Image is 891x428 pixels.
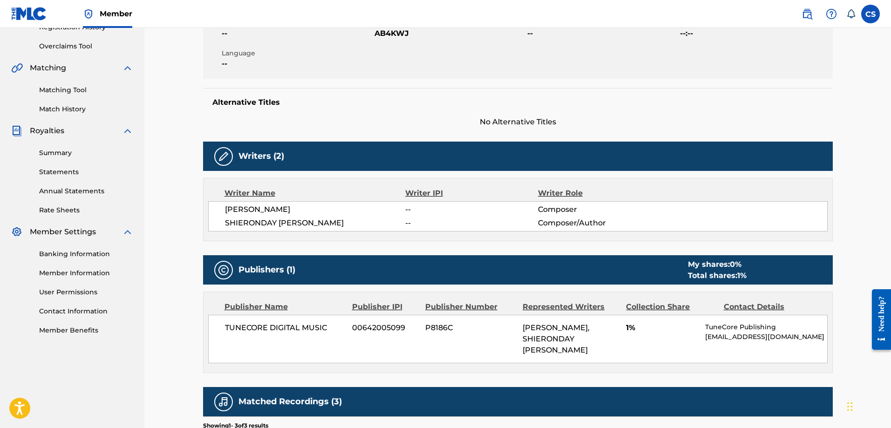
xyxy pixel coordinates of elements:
a: Summary [39,148,133,158]
div: Drag [847,393,853,421]
div: Publisher Name [224,301,345,313]
span: -- [222,28,372,39]
div: Notifications [846,9,856,19]
span: --:-- [680,28,830,39]
span: -- [222,58,372,69]
div: Writer Name [224,188,406,199]
span: TUNECORE DIGITAL MUSIC [225,322,346,333]
h5: Matched Recordings (3) [238,396,342,407]
div: Collection Share [626,301,716,313]
span: [PERSON_NAME], SHIERONDAY [PERSON_NAME] [523,323,590,354]
span: -- [405,217,537,229]
span: Royalties [30,125,64,136]
p: TuneCore Publishing [705,322,827,332]
iframe: Chat Widget [844,383,891,428]
a: Overclaims Tool [39,41,133,51]
span: 1% [626,322,698,333]
a: Contact Information [39,306,133,316]
a: Banking Information [39,249,133,259]
div: My shares: [688,259,747,270]
h5: Publishers (1) [238,265,295,275]
span: Composer/Author [538,217,659,229]
img: Writers [218,151,229,162]
div: Publisher IPI [352,301,418,313]
span: 00642005099 [352,322,418,333]
span: [PERSON_NAME] [225,204,406,215]
span: Member Settings [30,226,96,238]
div: Publisher Number [425,301,516,313]
h5: Alternative Titles [212,98,823,107]
div: Writer Role [538,188,659,199]
span: Member [100,8,132,19]
div: Help [822,5,841,23]
img: MLC Logo [11,7,47,20]
img: Matched Recordings [218,396,229,408]
div: Writer IPI [405,188,538,199]
a: User Permissions [39,287,133,297]
span: Language [222,48,372,58]
span: 0 % [730,260,741,269]
img: Matching [11,62,23,74]
span: -- [527,28,678,39]
img: expand [122,226,133,238]
a: Matching Tool [39,85,133,95]
span: Composer [538,204,659,215]
span: 1 % [737,271,747,280]
span: Matching [30,62,66,74]
span: No Alternative Titles [203,116,833,128]
img: help [826,8,837,20]
img: expand [122,125,133,136]
img: Publishers [218,265,229,276]
a: Match History [39,104,133,114]
iframe: Resource Center [865,282,891,357]
a: Member Benefits [39,326,133,335]
a: Public Search [798,5,816,23]
a: Rate Sheets [39,205,133,215]
div: Contact Details [724,301,814,313]
span: SHIERONDAY [PERSON_NAME] [225,217,406,229]
h5: Writers (2) [238,151,284,162]
span: AB4KWJ [374,28,525,39]
img: Royalties [11,125,22,136]
span: P8186C [425,322,516,333]
a: Annual Statements [39,186,133,196]
img: Top Rightsholder [83,8,94,20]
img: Member Settings [11,226,22,238]
div: Represented Writers [523,301,619,313]
img: expand [122,62,133,74]
span: -- [405,204,537,215]
a: Statements [39,167,133,177]
a: Member Information [39,268,133,278]
p: [EMAIL_ADDRESS][DOMAIN_NAME] [705,332,827,342]
div: User Menu [861,5,880,23]
img: search [802,8,813,20]
div: Total shares: [688,270,747,281]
